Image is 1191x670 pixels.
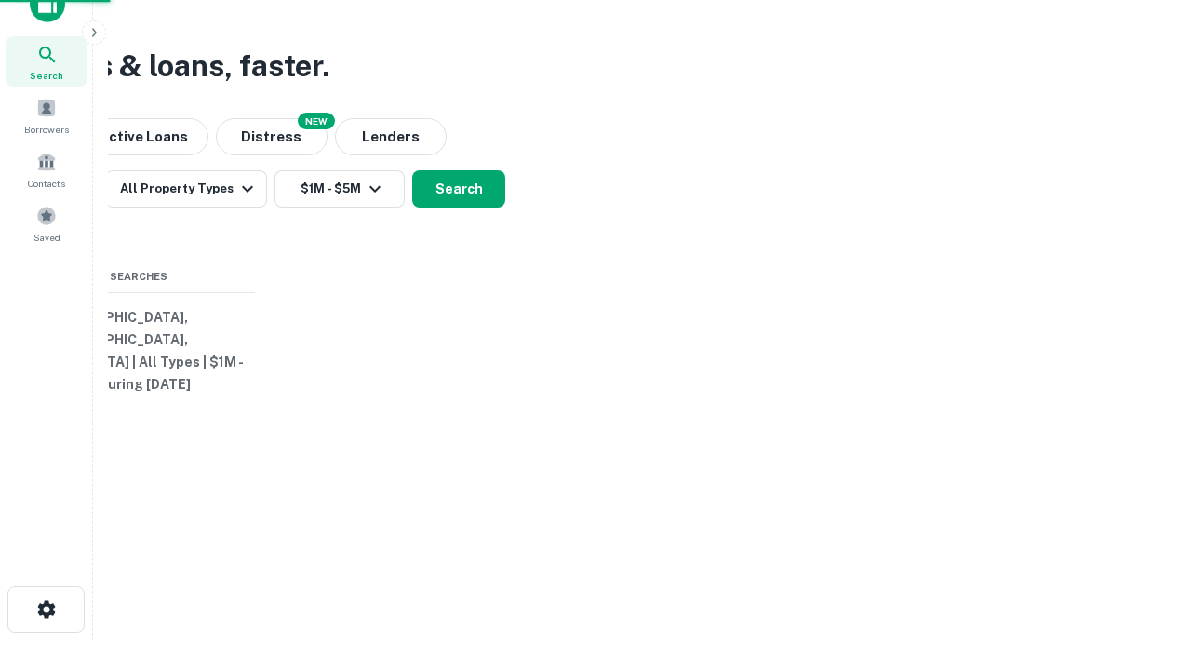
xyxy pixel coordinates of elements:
a: Search [6,36,87,87]
iframe: Chat Widget [1098,462,1191,551]
span: Borrowers [24,122,69,137]
a: Saved [6,198,87,248]
button: Search distressed loans with lien and other non-mortgage details. [216,118,328,155]
a: Contacts [6,144,87,194]
span: Saved [33,230,60,245]
span: Search [30,68,63,83]
button: Search [412,170,505,208]
a: Borrowers [6,90,87,141]
button: Active Loans [78,118,208,155]
button: Lenders [335,118,447,155]
button: All Property Types [105,170,267,208]
button: $1M - $5M [274,170,405,208]
span: Contacts [28,176,65,191]
div: NEW [298,113,335,129]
